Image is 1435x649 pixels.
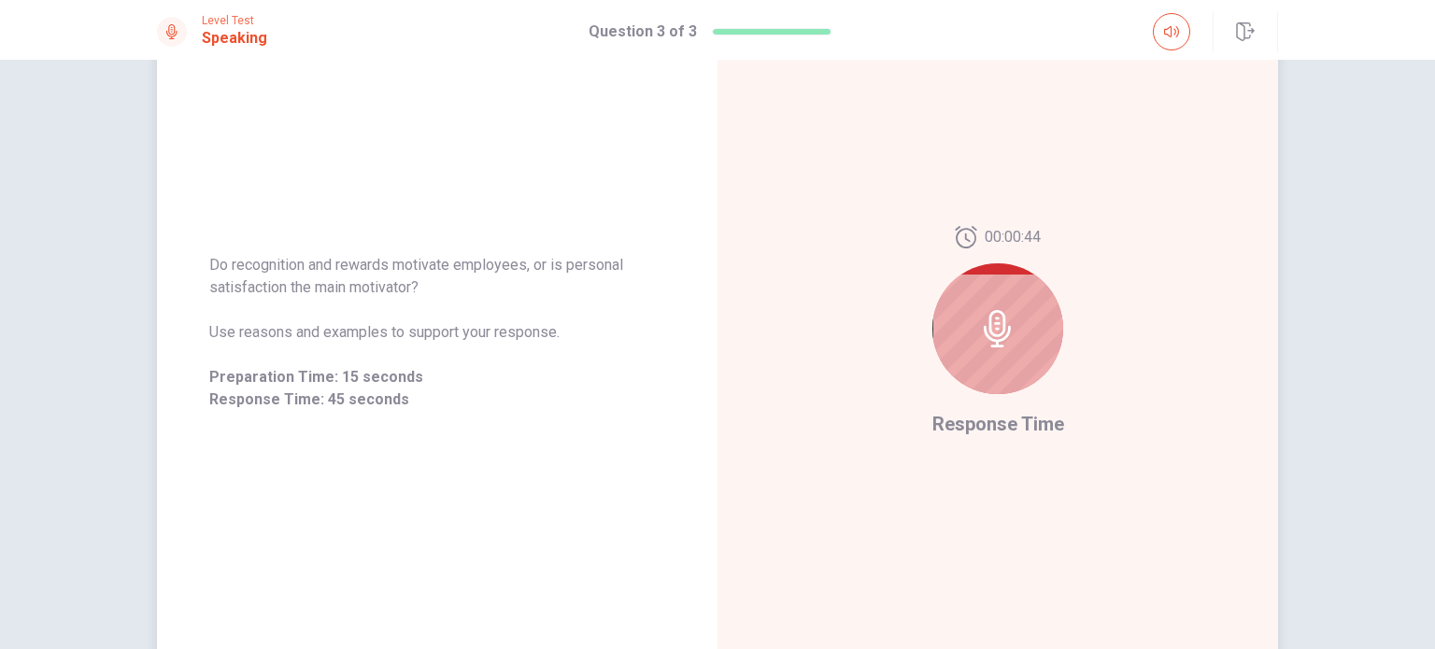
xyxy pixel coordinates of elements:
[202,27,267,49] h1: Speaking
[202,14,267,27] span: Level Test
[209,388,665,411] span: Response Time: 45 seconds
[932,413,1064,435] span: Response Time
[985,226,1041,248] span: 00:00:44
[589,21,697,43] h1: Question 3 of 3
[209,321,665,344] span: Use reasons and examples to support your response.
[209,254,665,299] span: Do recognition and rewards motivate employees, or is personal satisfaction the main motivator?
[209,366,665,388] span: Preparation Time: 15 seconds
